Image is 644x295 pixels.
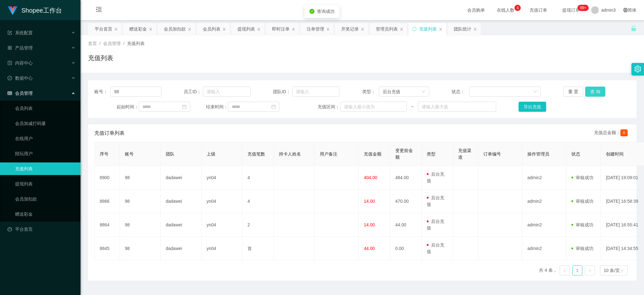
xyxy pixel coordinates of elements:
[203,87,251,97] input: 请输入
[8,46,12,50] i: 图标: appstore-o
[8,30,33,35] span: 系统配置
[309,9,314,14] i: icon: check-circle
[8,91,33,96] span: 会员管理
[563,269,567,273] i: 图标: left
[8,76,12,80] i: 图标: check-circle-o
[307,23,324,35] div: 注单管理
[114,27,118,31] i: 图标: close
[8,45,33,50] span: 产品管理
[364,151,381,156] span: 充值金额
[120,237,161,260] td: 98
[454,23,471,35] div: 团队统计
[326,27,330,31] i: 图标: close
[560,265,570,275] li: 上一页
[15,102,75,115] a: 会员列表
[95,213,120,237] td: 8864
[291,27,295,31] i: 图标: close
[188,27,192,31] i: 图标: close
[483,151,501,156] span: 订单编号
[539,265,557,275] li: 共 4 条，
[100,151,108,156] span: 序号
[279,151,301,156] span: 持卡人姓名
[15,208,75,220] a: 赠送彩金
[161,237,202,260] td: dadawei
[418,102,496,112] input: 请输入最大值
[164,23,186,35] div: 会员加扣款
[95,237,120,260] td: 8845
[123,41,125,46] span: /
[161,213,202,237] td: dadawei
[94,129,125,137] span: 充值订单列表
[127,41,145,46] span: 充值列表
[292,87,340,97] input: 请输入
[631,26,636,31] i: 图标: unlock
[120,190,161,213] td: 98
[95,166,120,190] td: 8900
[99,41,101,46] span: /
[202,213,242,237] td: yn04
[88,0,109,20] i: 图标: menu-fold
[494,8,518,12] span: 在线人数
[103,41,121,46] span: 会员管理
[422,90,425,94] i: 图标: down
[88,53,113,63] h1: 充值列表
[340,102,407,112] input: 请输入最小值为
[573,266,582,275] a: 1
[439,27,442,31] i: 图标: close
[272,23,290,35] div: 即时注单
[571,175,593,180] span: 审核成功
[571,222,593,227] span: 审核成功
[588,269,592,273] i: 图标: right
[522,166,566,190] td: admin2
[318,104,340,110] span: 充值区间：
[522,237,566,260] td: admin2
[427,195,444,207] span: 后台充值
[452,88,469,95] span: 状态：
[120,166,161,190] td: 98
[571,246,593,251] span: 审核成功
[161,166,202,190] td: dadawei
[522,213,566,237] td: admin2
[21,0,62,20] h1: Shopee工作台
[634,65,641,72] i: 图标: setting
[376,23,398,35] div: 管理员列表
[242,237,274,260] td: 首
[117,104,139,110] span: 起始时间：
[125,151,134,156] span: 账号
[364,175,377,180] span: 404.00
[572,265,582,275] li: 1
[606,151,624,156] span: 创建时间
[247,151,265,156] span: 充值笔数
[527,151,549,156] span: 操作管理员
[95,190,120,213] td: 8866
[364,246,375,251] span: 44.00
[514,5,521,11] sup: 4
[390,166,422,190] td: 484.00
[8,60,33,65] span: 内容中心
[88,41,97,46] span: 首页
[361,27,364,31] i: 图标: close
[427,242,444,254] span: 后台充值
[15,193,75,205] a: 会员加扣款
[522,190,566,213] td: admin2
[395,148,413,160] span: 变更前金额
[473,27,477,31] i: 图标: close
[407,104,418,110] span: ~
[242,190,274,213] td: 4
[161,190,202,213] td: dadawei
[8,6,18,15] img: logo.9652507e.png
[207,151,215,156] span: 上级
[400,27,403,31] i: 图标: close
[517,5,519,11] p: 4
[620,129,628,136] span: 0
[571,199,593,204] span: 审核成功
[519,102,546,112] button: 导出充值
[341,23,359,35] div: 开奖记录
[623,8,628,12] i: 图标: global
[203,23,220,35] div: 会员列表
[202,190,242,213] td: yn04
[120,213,161,237] td: 98
[390,237,422,260] td: 0.00
[419,23,437,35] div: 充值列表
[594,129,630,137] div: 充值总金额：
